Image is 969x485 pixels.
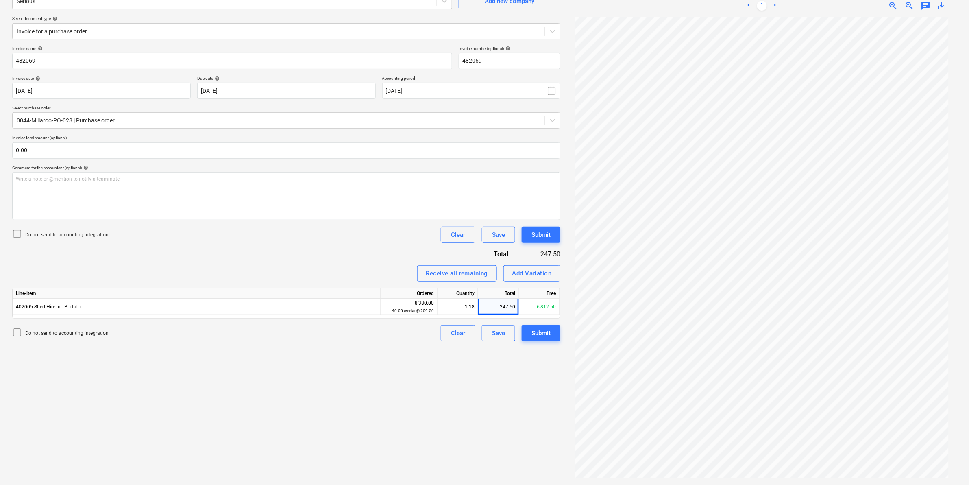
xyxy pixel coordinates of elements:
span: zoom_out [905,1,915,11]
button: Clear [441,325,475,341]
input: Due date not specified [197,83,376,99]
span: zoom_in [888,1,898,11]
span: help [504,46,510,51]
input: Invoice date not specified [12,83,191,99]
p: Invoice total amount (optional) [12,135,560,142]
div: 8,380.00 [384,299,434,315]
button: [DATE] [382,83,561,99]
div: 247.50 [478,299,519,315]
span: chat [921,1,931,11]
a: Page 1 is your current page [757,1,767,11]
button: Receive all remaining [417,265,497,282]
p: Select purchase order [12,105,560,112]
div: Due date [197,76,376,81]
div: 6,812.50 [519,299,560,315]
div: 1.18 [441,299,475,315]
div: Quantity [438,288,478,299]
button: Save [482,227,515,243]
p: Accounting period [382,76,561,83]
input: Invoice number [459,53,560,69]
a: Next page [770,1,780,11]
div: Total [478,288,519,299]
div: Save [492,229,505,240]
small: 40.00 weeks @ 209.50 [392,308,434,313]
input: Invoice name [12,53,452,69]
span: help [36,46,43,51]
div: Line-item [13,288,381,299]
span: help [213,76,220,81]
button: Save [482,325,515,341]
div: Add Variation [512,268,552,279]
span: help [34,76,40,81]
div: 247.50 [522,249,561,259]
div: Submit [531,229,551,240]
a: Previous page [744,1,754,11]
span: save_alt [937,1,947,11]
div: Clear [451,229,465,240]
div: Ordered [381,288,438,299]
div: Submit [531,328,551,339]
span: help [82,165,88,170]
input: Invoice total amount (optional) [12,142,560,159]
button: Add Variation [503,265,561,282]
div: Invoice number (optional) [459,46,560,51]
span: 402005 Shed Hire inc Portaloo [16,304,83,310]
div: Save [492,328,505,339]
div: Free [519,288,560,299]
div: Clear [451,328,465,339]
div: Comment for the accountant (optional) [12,165,560,170]
div: Total [455,249,521,259]
div: Receive all remaining [426,268,488,279]
div: Invoice date [12,76,191,81]
span: help [51,16,57,21]
div: Invoice name [12,46,452,51]
button: Submit [522,227,560,243]
p: Do not send to accounting integration [25,232,109,238]
div: Select document type [12,16,560,21]
button: Clear [441,227,475,243]
button: Submit [522,325,560,341]
p: Do not send to accounting integration [25,330,109,337]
